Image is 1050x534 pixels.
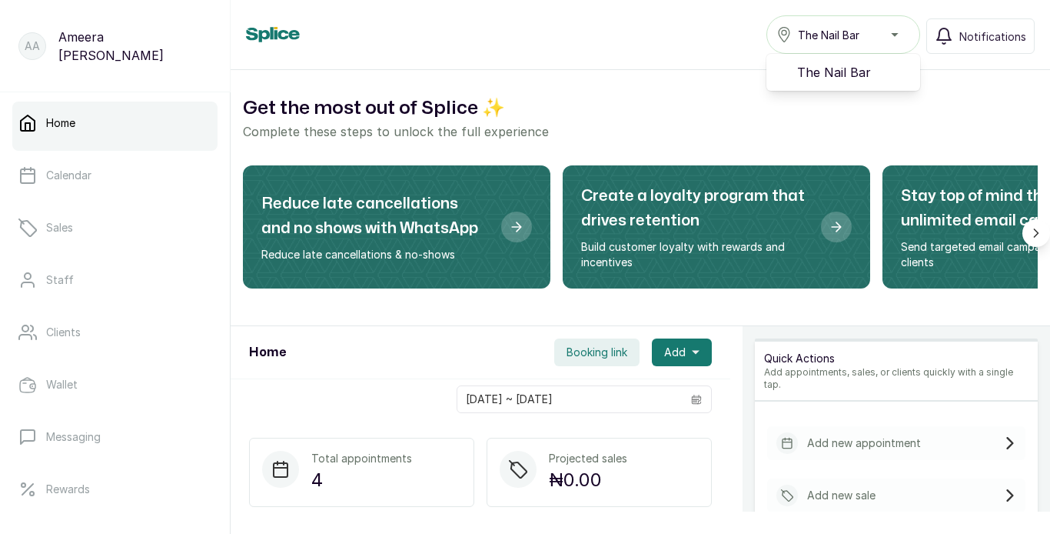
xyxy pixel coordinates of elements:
p: Calendar [46,168,91,183]
a: Sales [12,206,218,249]
a: Home [12,102,218,145]
span: Notifications [959,28,1026,45]
button: Add [652,339,712,366]
input: Select date [457,386,682,412]
h1: Home [249,343,286,362]
button: Notifications [926,18,1035,54]
p: Add appointments, sales, or clients quickly with a single tap. [764,366,1028,391]
div: Create a loyalty program that drives retention [563,165,870,289]
p: Quick Actions [764,351,1028,366]
span: Booking link [567,345,627,360]
ul: The Nail Bar [766,54,920,91]
a: Messaging [12,416,218,459]
span: Add [664,345,686,360]
p: Staff [46,272,74,288]
p: ₦0.00 [549,466,627,494]
a: Rewards [12,468,218,511]
p: Projected sales [549,451,627,466]
button: Booking link [554,339,640,366]
p: Add new sale [807,488,876,503]
div: Reduce late cancellations and no shows with WhatsApp [243,165,550,289]
h2: Get the most out of Splice ✨ [243,95,1038,122]
span: The Nail Bar [798,27,859,43]
h2: Reduce late cancellations and no shows with WhatsApp [261,192,489,241]
p: Home [46,115,75,131]
p: Add new appointment [807,436,921,451]
button: The Nail Bar [766,15,920,54]
p: Total appointments [311,451,412,466]
p: 4 [311,466,412,494]
h2: Create a loyalty program that drives retention [581,184,809,233]
a: Clients [12,311,218,354]
p: Complete these steps to unlock the full experience [243,122,1038,141]
p: Rewards [46,482,90,497]
a: Wallet [12,363,218,406]
p: Reduce late cancellations & no-shows [261,247,489,262]
p: AA [25,38,40,54]
p: Build customer loyalty with rewards and incentives [581,239,809,270]
span: The Nail Bar [797,63,908,82]
p: Clients [46,325,81,340]
p: Messaging [46,429,101,445]
p: Ameera [PERSON_NAME] [58,28,211,65]
p: Sales [46,220,73,235]
a: Staff [12,259,218,302]
p: Wallet [46,377,78,392]
svg: calendar [691,394,702,405]
a: Calendar [12,154,218,197]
